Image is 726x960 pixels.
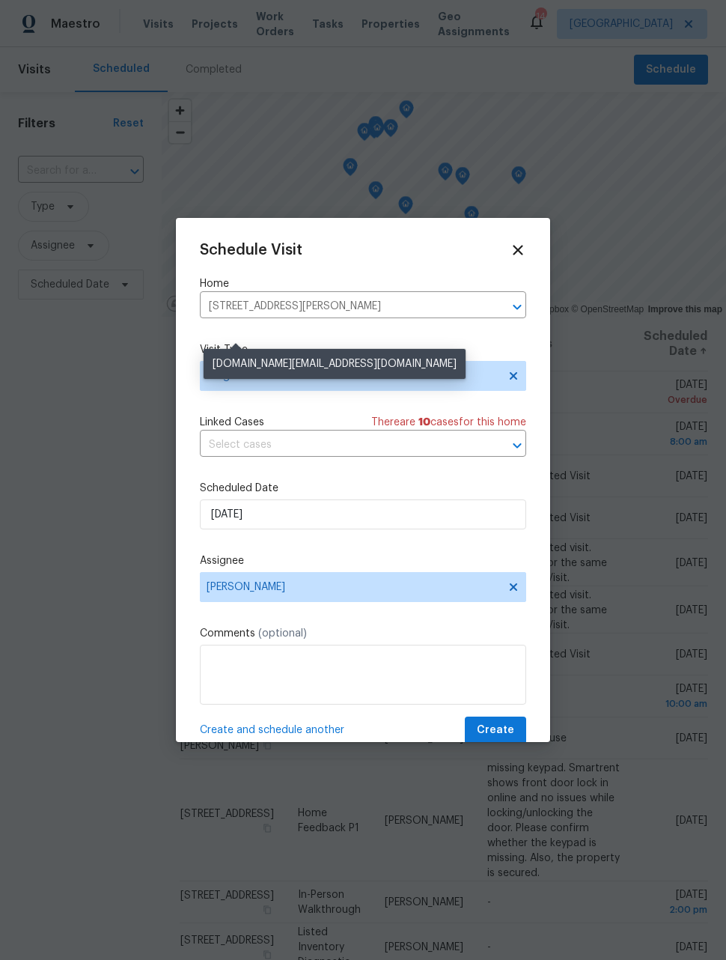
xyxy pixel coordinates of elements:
[200,723,344,738] span: Create and schedule another
[200,243,302,258] span: Schedule Visit
[477,721,514,740] span: Create
[507,297,528,318] button: Open
[418,417,430,428] span: 10
[507,435,528,456] button: Open
[200,499,526,529] input: M/D/YYYY
[207,581,500,593] span: [PERSON_NAME]
[371,415,526,430] span: There are case s for this home
[200,415,264,430] span: Linked Cases
[200,276,526,291] label: Home
[258,628,307,639] span: (optional)
[204,349,466,379] div: [DOMAIN_NAME][EMAIL_ADDRESS][DOMAIN_NAME]
[200,342,526,357] label: Visit Type
[200,481,526,496] label: Scheduled Date
[200,295,484,318] input: Enter in an address
[510,242,526,258] span: Close
[200,553,526,568] label: Assignee
[200,434,484,457] input: Select cases
[200,626,526,641] label: Comments
[465,717,526,744] button: Create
